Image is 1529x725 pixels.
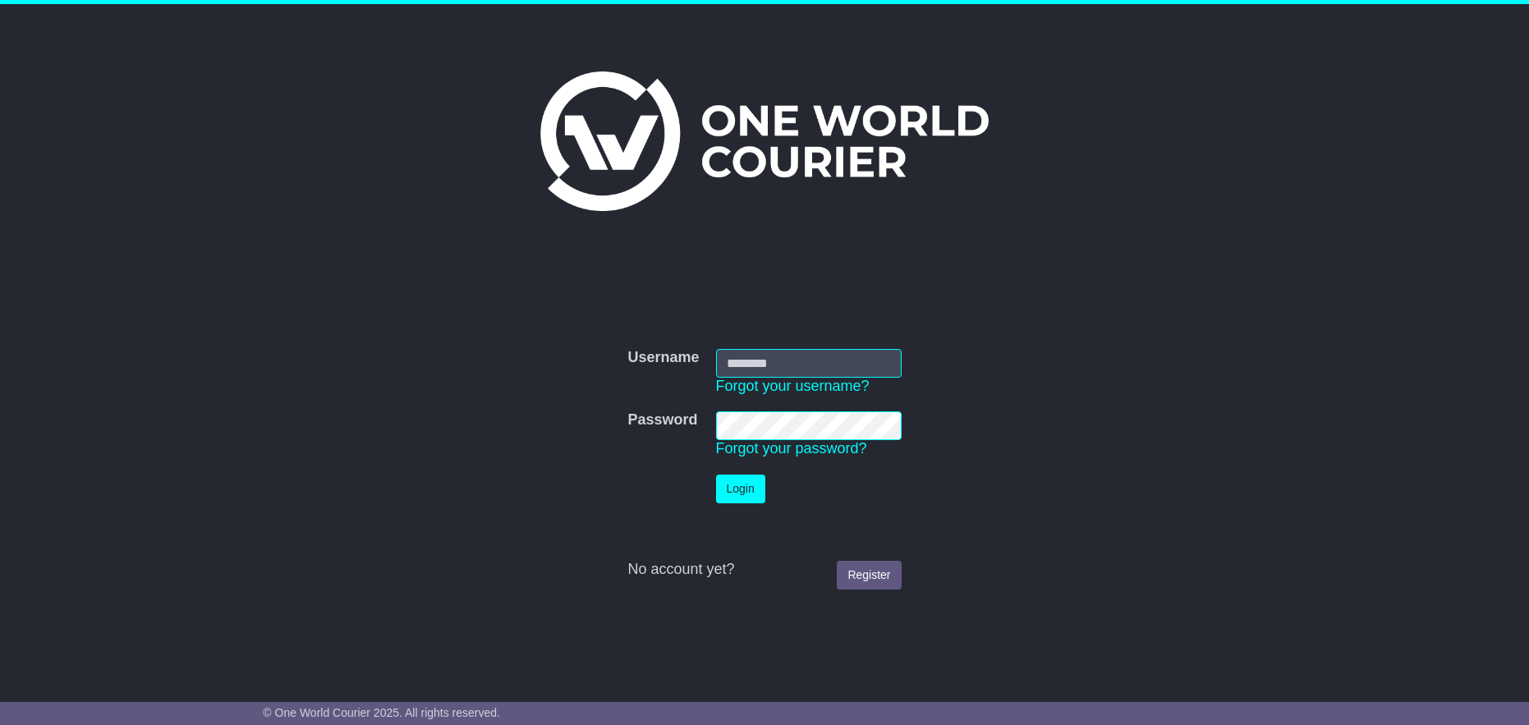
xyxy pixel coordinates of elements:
div: No account yet? [627,561,901,579]
a: Forgot your username? [716,378,870,394]
label: Username [627,349,699,367]
span: © One World Courier 2025. All rights reserved. [263,706,500,719]
a: Register [837,561,901,590]
button: Login [716,475,765,503]
a: Forgot your password? [716,440,867,457]
img: One World [540,71,989,211]
label: Password [627,411,697,429]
